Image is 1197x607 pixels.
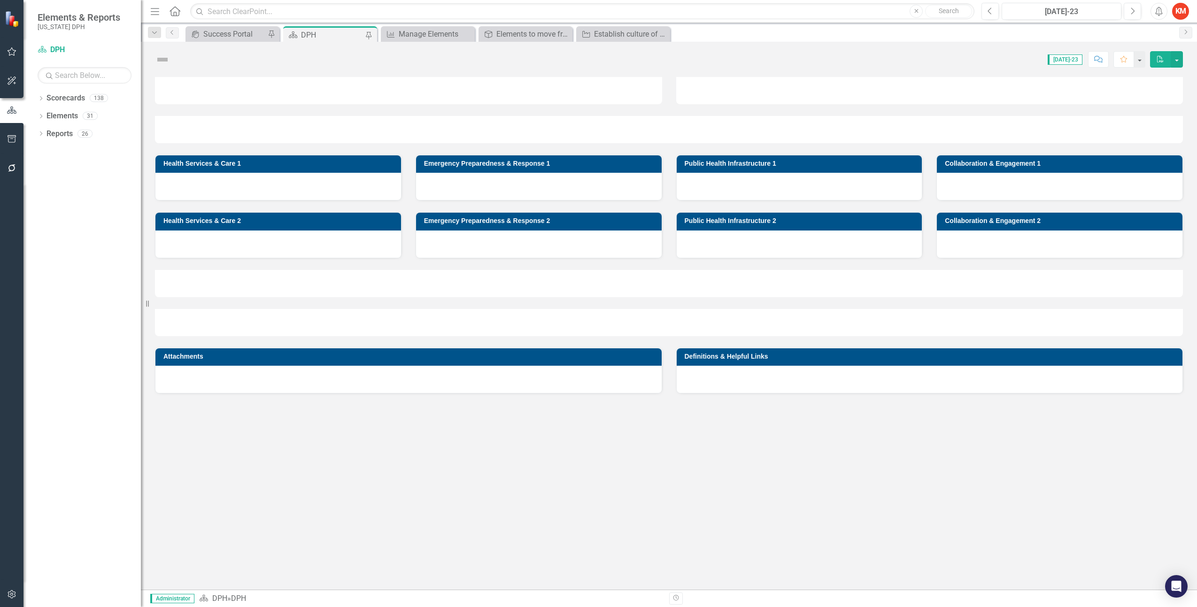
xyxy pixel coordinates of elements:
[1172,3,1189,20] button: KM
[1005,6,1118,17] div: [DATE]-23
[594,28,668,40] div: Establish culture of performance management
[77,130,93,138] div: 26
[496,28,570,40] div: Elements to move from Old Strategy element to new strategy element
[190,3,974,20] input: Search ClearPoint...
[424,160,657,167] h3: Emergency Preparedness & Response 1
[150,594,194,603] span: Administrator
[163,353,657,360] h3: Attachments
[1165,575,1188,598] div: Open Intercom Messenger
[925,5,972,18] button: Search
[38,12,120,23] span: Elements & Reports
[1002,3,1121,20] button: [DATE]-23
[424,217,657,224] h3: Emergency Preparedness & Response 2
[38,45,131,55] a: DPH
[203,28,265,40] div: Success Portal
[481,28,570,40] a: Elements to move from Old Strategy element to new strategy element
[83,112,98,120] div: 31
[188,28,265,40] a: Success Portal
[46,111,78,122] a: Elements
[1048,54,1082,65] span: [DATE]-23
[399,28,472,40] div: Manage Elements
[38,23,120,31] small: [US_STATE] DPH
[4,10,22,27] img: ClearPoint Strategy
[939,7,959,15] span: Search
[199,593,662,604] div: »
[231,594,246,603] div: DPH
[383,28,472,40] a: Manage Elements
[155,52,170,67] img: Not Defined
[685,217,918,224] h3: Public Health Infrastructure 2
[579,28,668,40] a: Establish culture of performance management
[301,29,363,41] div: DPH
[163,217,396,224] h3: Health Services & Care 2
[212,594,227,603] a: DPH
[945,217,1178,224] h3: Collaboration & Engagement 2
[163,160,396,167] h3: Health Services & Care 1
[685,160,918,167] h3: Public Health Infrastructure 1
[945,160,1178,167] h3: Collaboration & Engagement 1
[685,353,1178,360] h3: Definitions & Helpful Links
[90,94,108,102] div: 138
[38,67,131,84] input: Search Below...
[46,93,85,104] a: Scorecards
[46,129,73,139] a: Reports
